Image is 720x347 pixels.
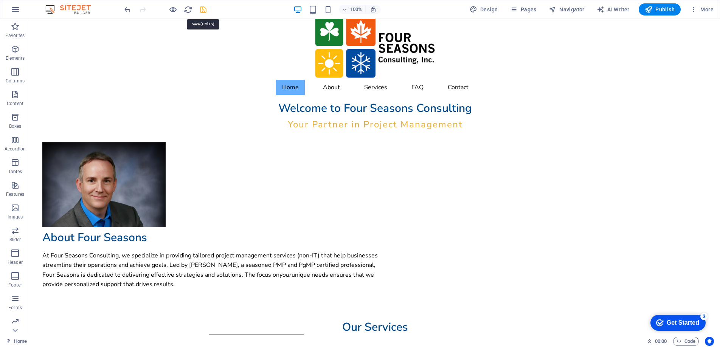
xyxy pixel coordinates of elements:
button: Click here to leave preview mode and continue editing [168,5,177,14]
button: Usercentrics [705,337,714,346]
p: Boxes [9,123,22,129]
div: Get Started [22,8,55,15]
div: Get Started 3 items remaining, 40% complete [6,4,61,20]
div: 3 [56,2,64,9]
button: Design [467,3,501,15]
button: More [687,3,717,15]
p: Forms [8,305,22,311]
p: Header [8,259,23,265]
img: Editor Logo [43,5,100,14]
button: save [199,5,208,14]
p: Columns [6,78,25,84]
span: 00 00 [655,337,667,346]
span: Publish [645,6,675,13]
button: AI Writer [594,3,633,15]
span: : [660,338,661,344]
p: Accordion [5,146,26,152]
button: Navigator [546,3,588,15]
span: Pages [510,6,536,13]
button: Code [673,337,699,346]
p: Elements [6,55,25,61]
i: Undo: Change text (Ctrl+Z) [123,5,132,14]
p: Features [6,191,24,197]
p: Footer [8,282,22,288]
h6: 100% [350,5,362,14]
span: Design [470,6,498,13]
p: Favorites [5,33,25,39]
i: Reload page [184,5,192,14]
button: 100% [339,5,366,14]
p: Images [8,214,23,220]
p: Tables [8,169,22,175]
span: More [690,6,714,13]
span: AI Writer [597,6,630,13]
p: Slider [9,237,21,243]
button: undo [123,5,132,14]
p: Content [7,101,23,107]
button: Pages [507,3,539,15]
div: Design (Ctrl+Alt+Y) [467,3,501,15]
span: Code [677,337,695,346]
a: Click to cancel selection. Double-click to open Pages [6,337,27,346]
button: reload [183,5,192,14]
i: On resize automatically adjust zoom level to fit chosen device. [370,6,377,13]
h6: Session time [647,337,667,346]
span: Navigator [549,6,585,13]
button: Publish [639,3,681,15]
